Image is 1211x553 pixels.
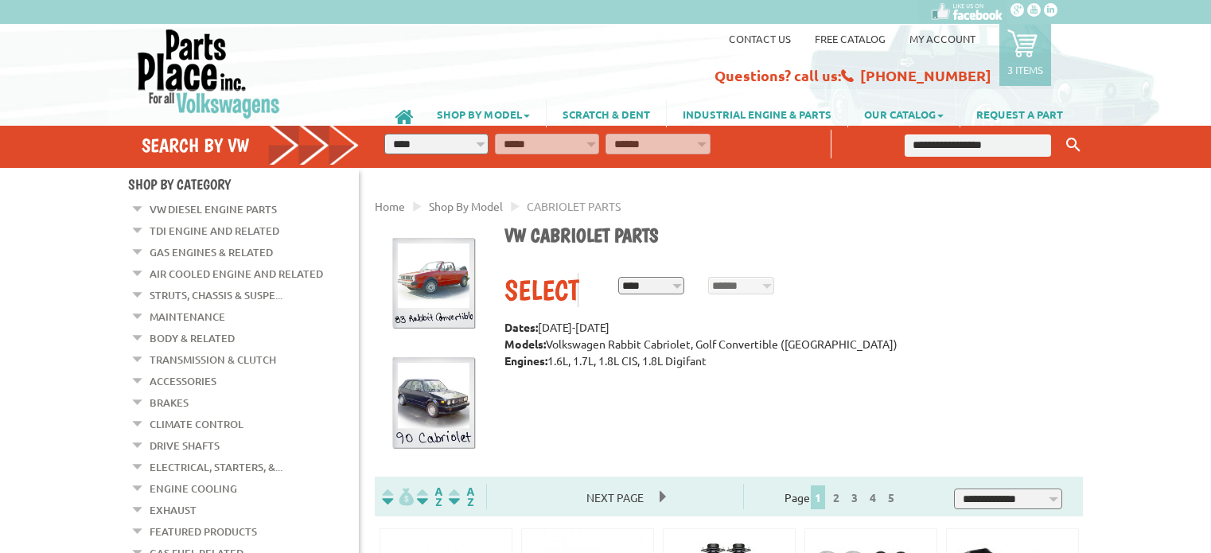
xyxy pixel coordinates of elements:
a: Gas Engines & Related [150,242,273,263]
h4: Shop By Category [128,176,359,193]
a: 5 [884,490,898,504]
a: 3 items [999,24,1051,86]
a: Engine Cooling [150,478,237,499]
strong: Models: [504,337,546,351]
a: SHOP BY MODEL [421,100,546,127]
span: CABRIOLET PARTS [527,199,621,213]
img: Cabriolet [387,356,481,450]
a: Featured Products [150,521,257,542]
a: Drive Shafts [150,435,220,456]
p: [DATE]-[DATE] Volkswagen Rabbit Cabriolet, Golf Convertible ([GEOGRAPHIC_DATA]) 1.6L, 1.7L, 1.8L ... [504,319,1071,369]
p: 3 items [1007,63,1043,76]
span: 1 [811,485,825,509]
a: Electrical, Starters, &... [150,457,282,477]
div: Page [743,484,941,509]
button: Keyword Search [1061,132,1085,158]
img: Sort by Headline [414,488,446,506]
img: Parts Place Inc! [136,28,282,119]
a: Exhaust [150,500,197,520]
a: Struts, Chassis & Suspe... [150,285,282,306]
img: Sort by Sales Rank [446,488,477,506]
a: 3 [847,490,862,504]
a: Shop By Model [429,199,503,213]
h4: Search by VW [142,134,360,157]
a: 2 [829,490,843,504]
a: Free Catalog [815,32,886,45]
a: Transmission & Clutch [150,349,276,370]
a: SCRATCH & DENT [547,100,666,127]
a: 4 [866,490,880,504]
strong: Dates: [504,320,538,334]
a: Climate Control [150,414,243,434]
img: Cabriolet [387,237,481,331]
strong: Engines: [504,353,547,368]
a: Accessories [150,371,216,391]
a: OUR CATALOG [848,100,960,127]
span: Next Page [570,485,660,509]
a: TDI Engine and Related [150,220,279,241]
a: My Account [909,32,975,45]
a: Home [375,199,405,213]
div: Select [504,273,578,307]
a: Next Page [570,490,660,504]
a: REQUEST A PART [960,100,1079,127]
img: filterpricelow.svg [382,488,414,506]
h1: VW Cabriolet parts [504,224,1071,249]
a: INDUSTRIAL ENGINE & PARTS [667,100,847,127]
a: Maintenance [150,306,225,327]
a: VW Diesel Engine Parts [150,199,277,220]
a: Air Cooled Engine and Related [150,263,323,284]
a: Brakes [150,392,189,413]
a: Body & Related [150,328,235,349]
a: Contact us [729,32,791,45]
